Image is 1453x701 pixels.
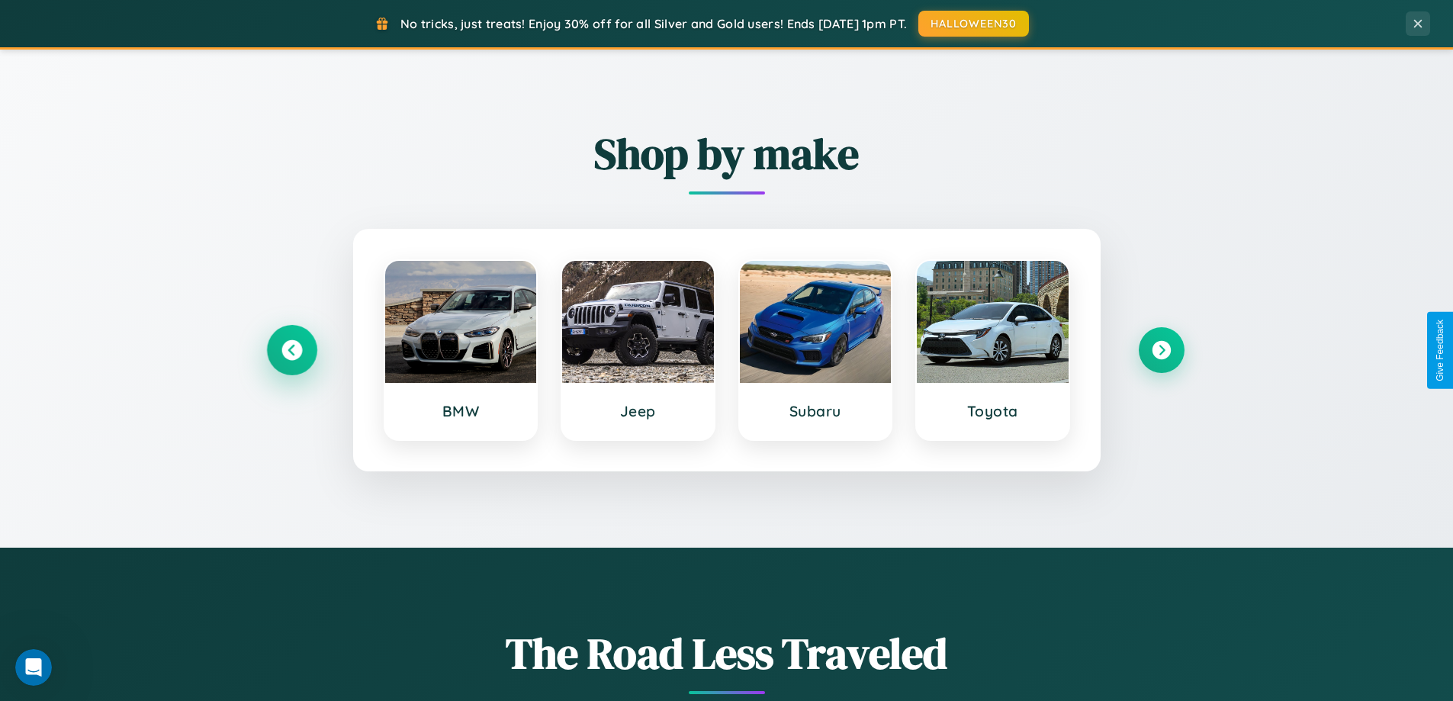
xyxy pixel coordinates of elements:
[577,402,699,420] h3: Jeep
[269,624,1185,683] h1: The Road Less Traveled
[400,402,522,420] h3: BMW
[15,649,52,686] iframe: Intercom live chat
[918,11,1029,37] button: HALLOWEEN30
[932,402,1053,420] h3: Toyota
[1435,320,1445,381] div: Give Feedback
[400,16,907,31] span: No tricks, just treats! Enjoy 30% off for all Silver and Gold users! Ends [DATE] 1pm PT.
[755,402,876,420] h3: Subaru
[269,124,1185,183] h2: Shop by make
